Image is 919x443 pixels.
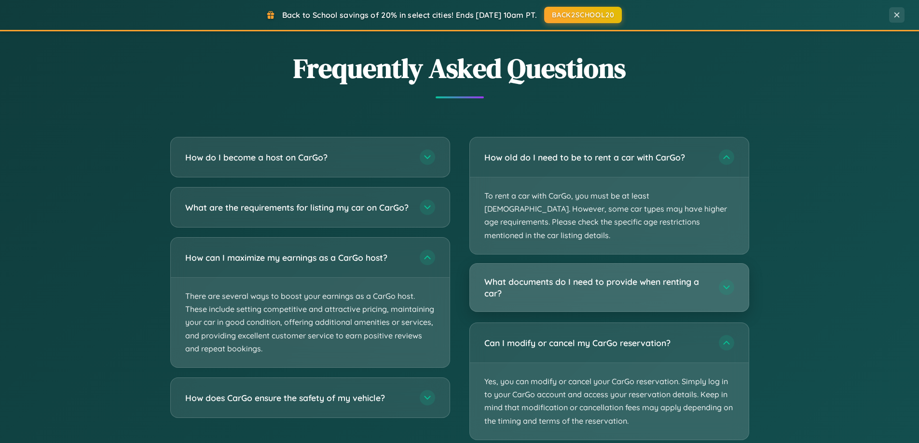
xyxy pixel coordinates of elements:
[484,151,709,163] h3: How old do I need to be to rent a car with CarGo?
[170,50,749,87] h2: Frequently Asked Questions
[185,252,410,264] h3: How can I maximize my earnings as a CarGo host?
[484,276,709,299] h3: What documents do I need to provide when renting a car?
[171,278,450,367] p: There are several ways to boost your earnings as a CarGo host. These include setting competitive ...
[470,177,749,254] p: To rent a car with CarGo, you must be at least [DEMOGRAPHIC_DATA]. However, some car types may ha...
[544,7,622,23] button: BACK2SCHOOL20
[185,151,410,163] h3: How do I become a host on CarGo?
[470,363,749,440] p: Yes, you can modify or cancel your CarGo reservation. Simply log in to your CarGo account and acc...
[484,337,709,349] h3: Can I modify or cancel my CarGo reservation?
[185,201,410,214] h3: What are the requirements for listing my car on CarGo?
[185,392,410,404] h3: How does CarGo ensure the safety of my vehicle?
[282,10,537,20] span: Back to School savings of 20% in select cities! Ends [DATE] 10am PT.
